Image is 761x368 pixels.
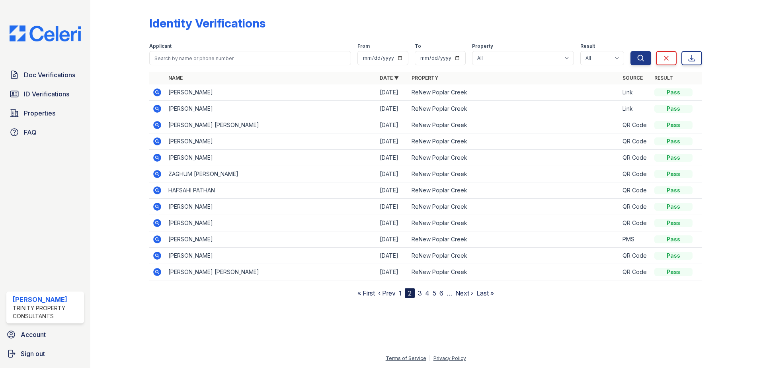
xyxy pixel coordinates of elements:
td: [DATE] [377,182,408,199]
a: ID Verifications [6,86,84,102]
td: [DATE] [377,248,408,264]
a: 4 [425,289,429,297]
td: HAFSAHI PATHAN [165,182,377,199]
td: [PERSON_NAME] [165,231,377,248]
td: PMS [619,231,651,248]
td: QR Code [619,166,651,182]
td: [PERSON_NAME] [165,215,377,231]
div: Pass [654,154,693,162]
td: [DATE] [377,166,408,182]
td: [PERSON_NAME] [165,248,377,264]
a: Sign out [3,346,87,362]
td: ReNew Poplar Creek [408,101,620,117]
a: Name [168,75,183,81]
td: QR Code [619,199,651,215]
td: ReNew Poplar Creek [408,215,620,231]
a: FAQ [6,124,84,140]
td: [PERSON_NAME] [165,101,377,117]
td: QR Code [619,215,651,231]
td: ZAGHUM [PERSON_NAME] [165,166,377,182]
label: Result [580,43,595,49]
div: Pass [654,105,693,113]
td: [DATE] [377,215,408,231]
td: [DATE] [377,264,408,280]
td: ReNew Poplar Creek [408,84,620,101]
div: | [429,355,431,361]
td: ReNew Poplar Creek [408,166,620,182]
td: ReNew Poplar Creek [408,231,620,248]
div: Pass [654,252,693,260]
div: Pass [654,121,693,129]
span: Sign out [21,349,45,358]
label: Applicant [149,43,172,49]
td: [PERSON_NAME] [165,199,377,215]
div: Pass [654,235,693,243]
div: Pass [654,88,693,96]
a: ‹ Prev [378,289,396,297]
div: Pass [654,219,693,227]
span: FAQ [24,127,37,137]
td: [DATE] [377,150,408,166]
div: 2 [405,288,415,298]
a: Next › [455,289,473,297]
a: Source [622,75,643,81]
div: Pass [654,186,693,194]
td: QR Code [619,150,651,166]
a: 3 [418,289,422,297]
a: Privacy Policy [433,355,466,361]
td: QR Code [619,133,651,150]
td: QR Code [619,182,651,199]
td: [PERSON_NAME] [165,150,377,166]
td: Link [619,101,651,117]
td: [DATE] [377,231,408,248]
td: QR Code [619,264,651,280]
span: Doc Verifications [24,70,75,80]
label: From [357,43,370,49]
a: 5 [433,289,436,297]
td: ReNew Poplar Creek [408,182,620,199]
td: ReNew Poplar Creek [408,264,620,280]
label: Property [472,43,493,49]
input: Search by name or phone number [149,51,351,65]
td: ReNew Poplar Creek [408,117,620,133]
td: ReNew Poplar Creek [408,133,620,150]
span: Properties [24,108,55,118]
td: [DATE] [377,117,408,133]
div: Trinity Property Consultants [13,304,81,320]
div: Pass [654,170,693,178]
div: Pass [654,137,693,145]
td: [DATE] [377,84,408,101]
td: QR Code [619,248,651,264]
span: Account [21,330,46,339]
a: Last » [476,289,494,297]
a: « First [357,289,375,297]
a: Terms of Service [386,355,426,361]
a: Account [3,327,87,343]
td: ReNew Poplar Creek [408,150,620,166]
td: [PERSON_NAME] [PERSON_NAME] [165,264,377,280]
label: To [415,43,421,49]
td: [PERSON_NAME] [165,84,377,101]
div: Pass [654,203,693,211]
td: QR Code [619,117,651,133]
a: Date ▼ [380,75,399,81]
span: … [447,288,452,298]
td: [DATE] [377,199,408,215]
span: ID Verifications [24,89,69,99]
td: [PERSON_NAME] [PERSON_NAME] [165,117,377,133]
a: Doc Verifications [6,67,84,83]
td: [DATE] [377,133,408,150]
a: Property [412,75,438,81]
a: Result [654,75,673,81]
td: [DATE] [377,101,408,117]
td: ReNew Poplar Creek [408,248,620,264]
a: 6 [439,289,443,297]
a: 1 [399,289,402,297]
img: CE_Logo_Blue-a8612792a0a2168367f1c8372b55b34899dd931a85d93a1a3d3e32e68fde9ad4.png [3,25,87,41]
td: [PERSON_NAME] [165,133,377,150]
div: Identity Verifications [149,16,265,30]
td: ReNew Poplar Creek [408,199,620,215]
td: Link [619,84,651,101]
a: Properties [6,105,84,121]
